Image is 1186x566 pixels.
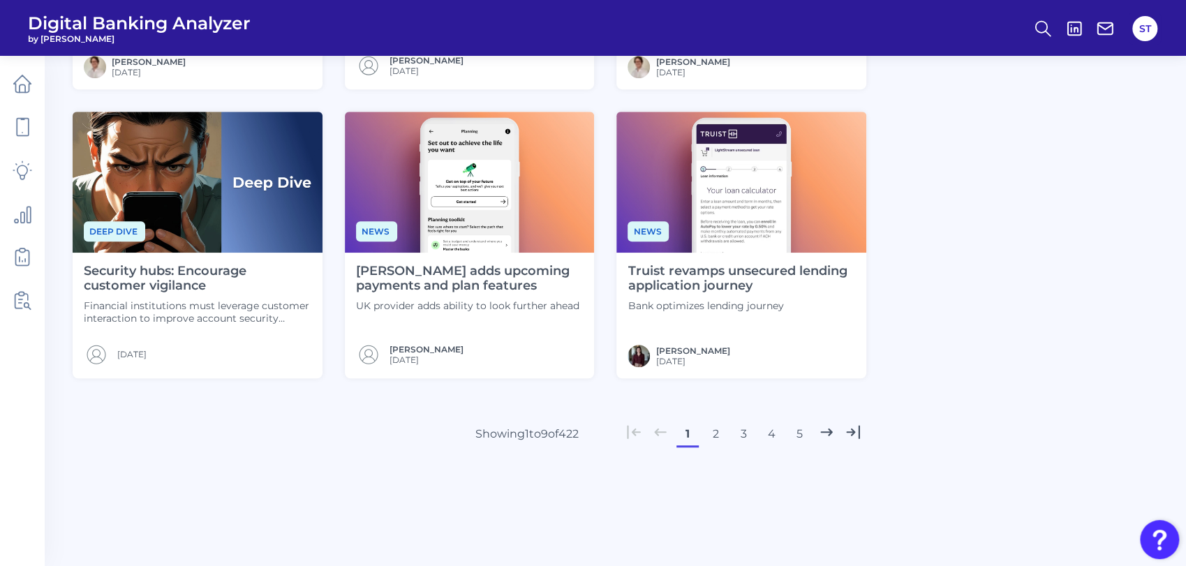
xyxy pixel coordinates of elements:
[390,355,464,365] span: [DATE]
[84,224,145,237] a: Deep dive
[628,299,855,312] p: Bank optimizes lending journey
[345,112,595,252] img: News - Phone (4).png
[390,66,464,76] span: [DATE]
[356,221,397,241] span: News
[117,349,147,359] span: [DATE]
[655,356,729,366] span: [DATE]
[655,345,729,356] a: [PERSON_NAME]
[628,221,669,241] span: News
[788,423,810,445] button: 5
[760,423,783,445] button: 4
[655,57,729,67] a: [PERSON_NAME]
[84,299,311,325] p: Financial institutions must leverage customer interaction to improve account security through ded...
[1132,16,1157,41] button: ST
[28,33,251,44] span: by [PERSON_NAME]
[84,221,145,241] span: Deep dive
[84,264,311,294] h4: Security hubs: Encourage customer vigilance
[112,57,186,67] a: [PERSON_NAME]
[732,423,755,445] button: 3
[628,56,650,78] img: MIchael McCaw
[84,56,106,78] img: MIchael McCaw
[112,67,186,77] span: [DATE]
[356,224,397,237] a: News
[28,13,251,33] span: Digital Banking Analyzer
[628,224,669,237] a: News
[475,427,579,440] div: Showing 1 to 9 of 422
[655,67,729,77] span: [DATE]
[676,423,699,445] button: 1
[390,55,464,66] a: [PERSON_NAME]
[73,112,323,252] img: Deep Dives with Right Label.png
[1140,520,1179,559] button: Open Resource Center
[628,264,855,294] h4: Truist revamps unsecured lending application journey
[704,423,727,445] button: 2
[356,299,584,312] p: UK provider adds ability to look further ahead
[356,264,584,294] h4: [PERSON_NAME] adds upcoming payments and plan features
[628,345,650,367] img: RNFetchBlobTmp_0b8yx2vy2p867rz195sbp4h.png
[616,112,866,252] img: News - Phone (3).png
[390,344,464,355] a: [PERSON_NAME]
